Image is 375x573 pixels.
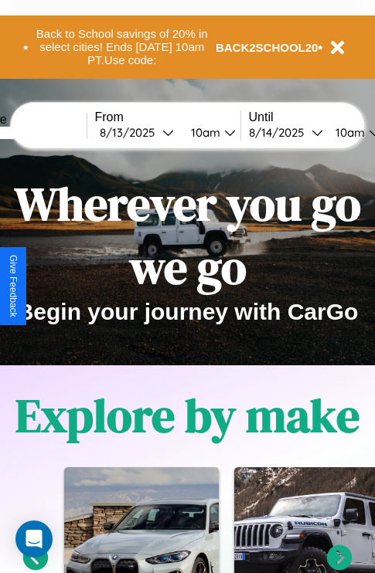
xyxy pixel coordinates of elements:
[29,23,216,71] button: Back to School savings of 20% in select cities! Ends [DATE] 10am PT.Use code:
[95,110,240,124] label: From
[183,125,224,140] div: 10am
[216,41,319,54] b: BACK2SCHOOL20
[15,520,53,558] div: Open Intercom Messenger
[15,384,360,447] h1: Explore by make
[328,125,369,140] div: 10am
[8,255,19,317] div: Give Feedback
[95,124,179,141] button: 8/13/2025
[249,125,312,140] div: 8 / 14 / 2025
[100,125,162,140] div: 8 / 13 / 2025
[179,124,240,141] button: 10am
